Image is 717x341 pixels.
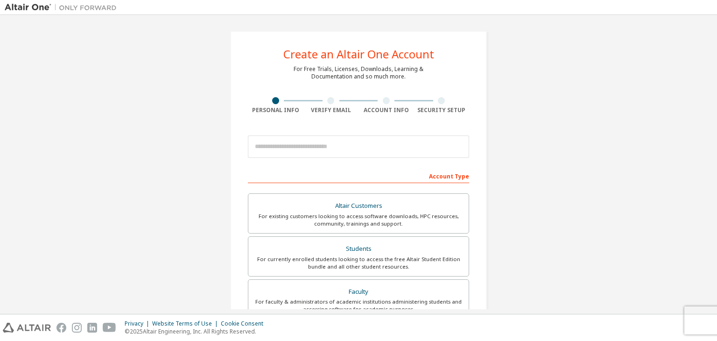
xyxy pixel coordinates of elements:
[103,323,116,333] img: youtube.svg
[414,107,470,114] div: Security Setup
[152,320,221,327] div: Website Terms of Use
[254,242,463,256] div: Students
[248,107,303,114] div: Personal Info
[254,213,463,227] div: For existing customers looking to access software downloads, HPC resources, community, trainings ...
[254,256,463,270] div: For currently enrolled students looking to access the free Altair Student Edition bundle and all ...
[358,107,414,114] div: Account Info
[254,285,463,298] div: Faculty
[56,323,66,333] img: facebook.svg
[248,168,469,183] div: Account Type
[254,199,463,213] div: Altair Customers
[303,107,359,114] div: Verify Email
[5,3,121,12] img: Altair One
[125,320,152,327] div: Privacy
[87,323,97,333] img: linkedin.svg
[283,49,434,60] div: Create an Altair One Account
[3,323,51,333] img: altair_logo.svg
[254,298,463,313] div: For faculty & administrators of academic institutions administering students and accessing softwa...
[294,65,423,80] div: For Free Trials, Licenses, Downloads, Learning & Documentation and so much more.
[125,327,269,335] p: © 2025 Altair Engineering, Inc. All Rights Reserved.
[72,323,82,333] img: instagram.svg
[221,320,269,327] div: Cookie Consent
